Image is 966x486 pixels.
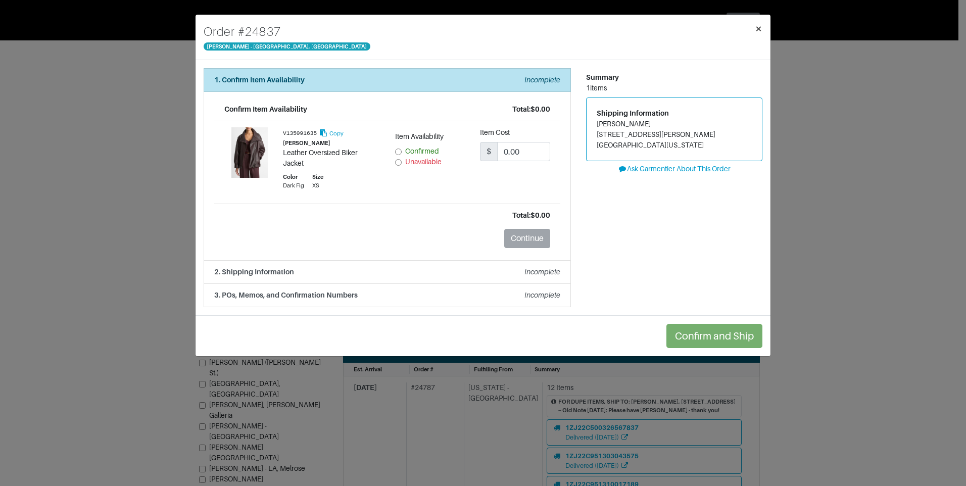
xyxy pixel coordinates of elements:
span: Confirmed [405,147,439,155]
em: Incomplete [524,291,560,299]
div: Size [312,173,323,181]
input: Confirmed [395,149,402,155]
input: Unavailable [395,159,402,166]
div: Dark Fig [283,181,304,190]
button: Close [747,15,770,43]
strong: 1. Confirm Item Availability [214,76,305,84]
div: Total: $0.00 [512,104,550,115]
strong: 2. Shipping Information [214,268,294,276]
span: Unavailable [405,158,442,166]
div: 1 items [586,83,762,93]
span: $ [480,142,498,161]
div: Leather Oversized Biker Jacket [283,148,380,169]
h4: Order # 24837 [204,23,370,41]
small: Copy [329,130,344,136]
img: Product [224,127,275,178]
button: Confirm and Ship [666,324,762,348]
small: V135091635 [283,130,317,136]
em: Incomplete [524,268,560,276]
button: Ask Garmentier About This Order [586,161,762,177]
button: Continue [504,229,550,248]
span: × [755,22,762,35]
div: Summary [586,72,762,83]
div: Color [283,173,304,181]
address: [PERSON_NAME] [STREET_ADDRESS][PERSON_NAME] [GEOGRAPHIC_DATA][US_STATE] [597,119,752,151]
div: [PERSON_NAME] [283,139,380,148]
strong: 3. POs, Memos, and Confirmation Numbers [214,291,358,299]
span: Shipping Information [597,109,669,117]
label: Item Cost [480,127,510,138]
div: XS [312,181,323,190]
button: Copy [318,127,344,139]
div: Total: $0.00 [224,210,550,221]
span: [PERSON_NAME] - [GEOGRAPHIC_DATA], [GEOGRAPHIC_DATA] [204,42,370,51]
label: Item Availability [395,131,444,142]
div: Confirm Item Availability [224,104,307,115]
em: Incomplete [524,76,560,84]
